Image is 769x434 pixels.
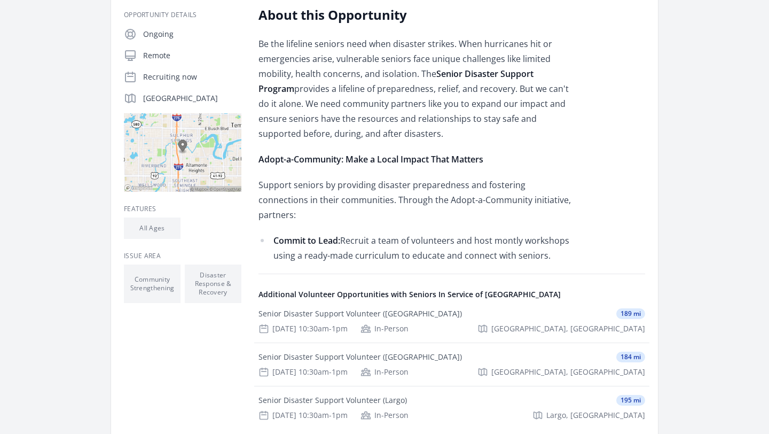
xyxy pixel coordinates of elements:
[616,395,645,406] span: 195 mi
[124,113,241,192] img: Map
[124,218,181,239] li: All Ages
[185,265,241,303] li: Disaster Response & Recovery
[258,308,462,319] div: Senior Disaster Support Volunteer ([GEOGRAPHIC_DATA])
[258,233,571,263] li: Recruit a team of volunteers and host montly workshops using a ready-made curriculum to educate a...
[143,50,241,61] p: Remote
[360,367,409,377] div: In-Person
[143,72,241,82] p: Recruiting now
[616,352,645,362] span: 184 mi
[616,308,645,319] span: 189 mi
[254,386,649,429] a: Senior Disaster Support Volunteer (Largo) 195 mi [DATE] 10:30am-1pm In-Person Largo, [GEOGRAPHIC_...
[254,300,649,343] a: Senior Disaster Support Volunteer ([GEOGRAPHIC_DATA]) 189 mi [DATE] 10:30am-1pm In-Person [GEOGRA...
[124,205,241,213] h3: Features
[258,153,483,165] strong: Adopt-a-Community: Make a Local Impact That Matters
[124,252,241,260] h3: Issue area
[124,265,181,303] li: Community Strengthening
[258,367,348,377] div: [DATE] 10:30am-1pm
[491,367,645,377] span: [GEOGRAPHIC_DATA], [GEOGRAPHIC_DATA]
[258,395,407,406] div: Senior Disaster Support Volunteer (Largo)
[258,6,571,24] h2: About this Opportunity
[258,323,348,334] div: [DATE] 10:30am-1pm
[143,93,241,104] p: [GEOGRAPHIC_DATA]
[360,323,409,334] div: In-Person
[258,352,462,362] div: Senior Disaster Support Volunteer ([GEOGRAPHIC_DATA])
[360,410,409,421] div: In-Person
[491,323,645,334] span: [GEOGRAPHIC_DATA], [GEOGRAPHIC_DATA]
[254,343,649,386] a: Senior Disaster Support Volunteer ([GEOGRAPHIC_DATA]) 184 mi [DATE] 10:30am-1pm In-Person [GEOGRA...
[546,410,645,421] span: Largo, [GEOGRAPHIC_DATA]
[273,235,340,246] strong: Commit to Lead:
[258,410,348,421] div: [DATE] 10:30am-1pm
[143,29,241,40] p: Ongoing
[258,36,571,141] p: Be the lifeline seniors need when disaster strikes. When hurricanes hit or emergencies arise, vul...
[124,11,241,19] h3: Opportunity Details
[258,177,571,222] p: Support seniors by providing disaster preparedness and fostering connections in their communities...
[258,289,645,300] h4: Additional Volunteer Opportunities with Seniors In Service of [GEOGRAPHIC_DATA]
